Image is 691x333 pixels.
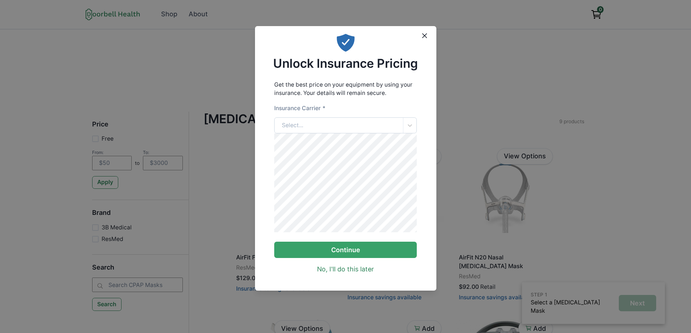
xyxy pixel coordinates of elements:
[418,29,431,42] button: Close
[274,80,417,97] p: Get the best price on your equipment by using your insurance. Your details will remain secure.
[317,265,374,274] a: No, I'll do this later
[274,104,325,113] label: Insurance Carrier
[273,56,418,71] h2: Unlock Insurance Pricing
[274,242,417,258] button: Continue
[282,121,303,130] div: Select...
